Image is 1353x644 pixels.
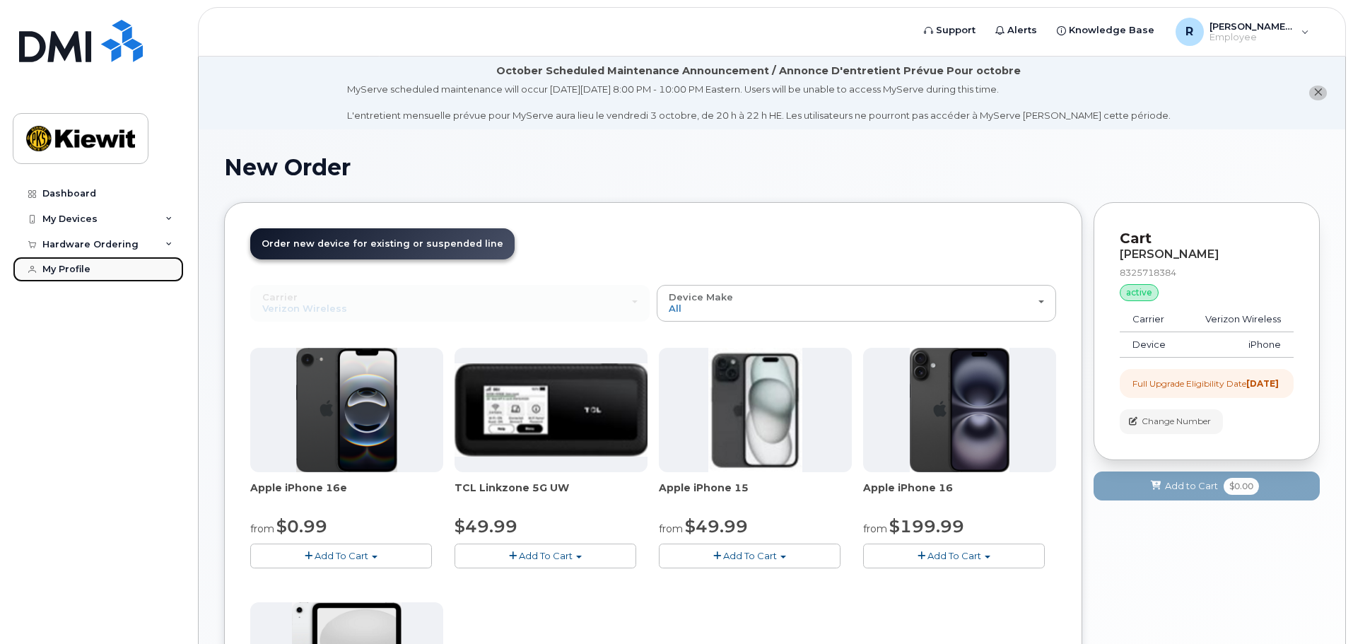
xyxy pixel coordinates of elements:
[1132,377,1279,390] div: Full Upgrade Eligibility Date
[659,481,852,509] div: Apple iPhone 15
[1120,307,1183,332] td: Carrier
[455,516,517,537] span: $49.99
[910,348,1009,472] img: iphone_16_plus.png
[1246,378,1279,389] strong: [DATE]
[1094,472,1320,500] button: Add to Cart $0.00
[455,363,648,457] img: linkzone5g.png
[863,522,887,535] small: from
[1183,307,1294,332] td: Verizon Wireless
[669,291,733,303] span: Device Make
[669,303,681,314] span: All
[276,516,327,537] span: $0.99
[1142,415,1211,428] span: Change Number
[1224,478,1259,495] span: $0.00
[347,83,1171,122] div: MyServe scheduled maintenance will occur [DATE][DATE] 8:00 PM - 10:00 PM Eastern. Users will be u...
[708,348,802,472] img: iphone15.jpg
[863,481,1056,509] div: Apple iPhone 16
[657,285,1056,322] button: Device Make All
[250,544,432,568] button: Add To Cart
[889,516,964,537] span: $199.99
[519,550,573,561] span: Add To Cart
[927,550,981,561] span: Add To Cart
[224,155,1320,180] h1: New Order
[1120,409,1223,434] button: Change Number
[315,550,368,561] span: Add To Cart
[863,544,1045,568] button: Add To Cart
[685,516,748,537] span: $49.99
[1120,248,1294,261] div: [PERSON_NAME]
[723,550,777,561] span: Add To Cart
[1291,582,1342,633] iframe: Messenger Launcher
[659,522,683,535] small: from
[1165,479,1218,493] span: Add to Cart
[1120,284,1159,301] div: active
[496,64,1021,78] div: October Scheduled Maintenance Announcement / Annonce D'entretient Prévue Pour octobre
[1309,86,1327,100] button: close notification
[1183,332,1294,358] td: iPhone
[1120,267,1294,279] div: 8325718384
[262,238,503,249] span: Order new device for existing or suspended line
[296,348,398,472] img: iphone16e.png
[1120,332,1183,358] td: Device
[455,544,636,568] button: Add To Cart
[250,522,274,535] small: from
[1120,228,1294,249] p: Cart
[455,481,648,509] div: TCL Linkzone 5G UW
[250,481,443,509] div: Apple iPhone 16e
[659,544,840,568] button: Add To Cart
